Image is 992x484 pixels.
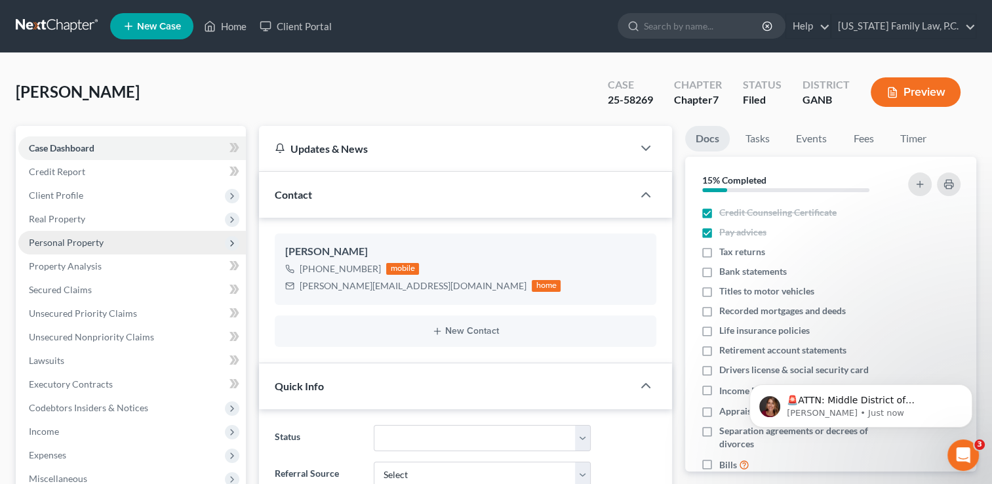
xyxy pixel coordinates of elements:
[29,166,85,177] span: Credit Report
[16,82,140,101] span: [PERSON_NAME]
[29,260,102,272] span: Property Analysis
[300,279,526,292] div: [PERSON_NAME][EMAIL_ADDRESS][DOMAIN_NAME]
[29,237,104,248] span: Personal Property
[532,280,561,292] div: home
[890,126,937,151] a: Timer
[719,363,869,376] span: Drivers license & social security card
[719,424,892,451] span: Separation agreements or decrees of divorces
[702,174,766,186] strong: 15% Completed
[674,92,722,108] div: Chapter
[18,160,246,184] a: Credit Report
[29,331,154,342] span: Unsecured Nonpriority Claims
[29,308,137,319] span: Unsecured Priority Claims
[608,77,653,92] div: Case
[300,262,381,275] div: [PHONE_NUMBER]
[285,244,646,260] div: [PERSON_NAME]
[685,126,730,151] a: Docs
[803,92,850,108] div: GANB
[719,285,814,298] span: Titles to motor vehicles
[719,384,798,397] span: Income Documents
[275,380,324,392] span: Quick Info
[275,188,312,201] span: Contact
[275,142,617,155] div: Updates & News
[197,14,253,38] a: Home
[871,77,961,107] button: Preview
[735,126,780,151] a: Tasks
[719,344,846,357] span: Retirement account statements
[18,325,246,349] a: Unsecured Nonpriority Claims
[29,449,66,460] span: Expenses
[644,14,764,38] input: Search by name...
[18,302,246,325] a: Unsecured Priority Claims
[831,14,976,38] a: [US_STATE] Family Law, P.C.
[719,304,846,317] span: Recorded mortgages and deeds
[137,22,181,31] span: New Case
[743,92,782,108] div: Filed
[29,142,94,153] span: Case Dashboard
[18,349,246,373] a: Lawsuits
[719,405,791,418] span: Appraisal reports
[29,190,83,201] span: Client Profile
[743,77,782,92] div: Status
[18,136,246,160] a: Case Dashboard
[29,426,59,437] span: Income
[18,254,246,278] a: Property Analysis
[386,263,419,275] div: mobile
[974,439,985,450] span: 3
[786,14,830,38] a: Help
[608,92,653,108] div: 25-58269
[785,126,837,151] a: Events
[29,213,85,224] span: Real Property
[674,77,722,92] div: Chapter
[713,93,719,106] span: 7
[719,245,765,258] span: Tax returns
[18,373,246,396] a: Executory Contracts
[719,324,810,337] span: Life insurance policies
[29,378,113,390] span: Executory Contracts
[843,126,884,151] a: Fees
[29,355,64,366] span: Lawsuits
[29,284,92,295] span: Secured Claims
[803,77,850,92] div: District
[268,425,367,451] label: Status
[719,458,737,472] span: Bills
[18,278,246,302] a: Secured Claims
[285,326,646,336] button: New Contact
[719,226,766,239] span: Pay advices
[719,265,787,278] span: Bank statements
[947,439,979,471] iframe: Intercom live chat
[29,402,148,413] span: Codebtors Insiders & Notices
[29,473,87,484] span: Miscellaneous
[719,206,837,219] span: Credit Counseling Certificate
[730,357,992,449] iframe: Intercom notifications message
[253,14,338,38] a: Client Portal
